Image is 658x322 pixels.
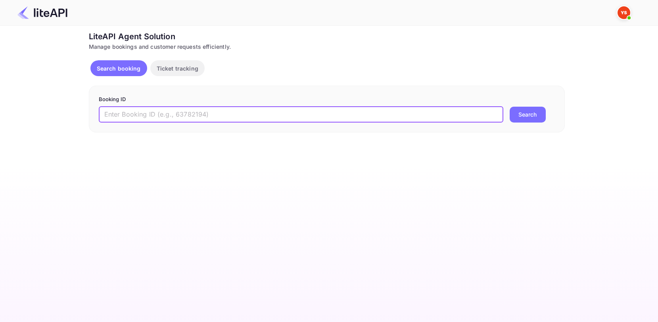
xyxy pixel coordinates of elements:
p: Ticket tracking [157,64,198,73]
img: LiteAPI Logo [17,6,67,19]
img: Yandex Support [618,6,630,19]
p: Search booking [97,64,141,73]
button: Search [510,107,546,123]
p: Booking ID [99,96,555,103]
div: Manage bookings and customer requests efficiently. [89,42,565,51]
div: LiteAPI Agent Solution [89,31,565,42]
input: Enter Booking ID (e.g., 63782194) [99,107,503,123]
